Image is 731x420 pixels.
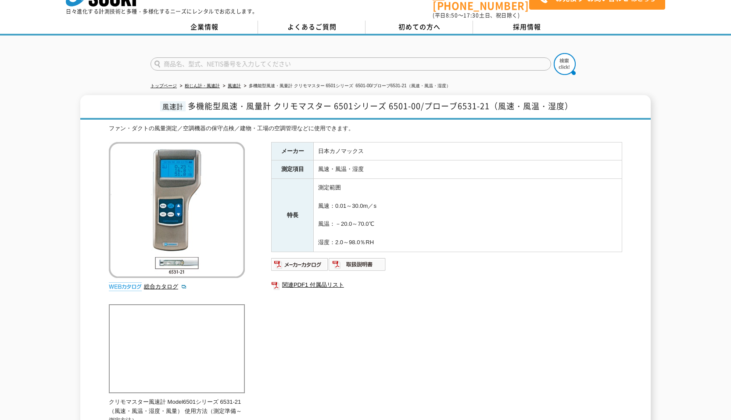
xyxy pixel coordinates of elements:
[160,101,186,111] span: 風速計
[228,83,241,88] a: 風速計
[314,160,622,179] td: 風速・風温・湿度
[329,257,386,271] img: 取扱説明書
[314,142,622,160] td: 日本カノマックス
[463,11,479,19] span: 17:30
[446,11,458,19] span: 8:50
[272,142,314,160] th: メーカー
[150,21,258,34] a: 企業情報
[554,53,576,75] img: btn_search.png
[150,57,551,71] input: 商品名、型式、NETIS番号を入力してください
[144,283,187,290] a: 総合カタログ
[271,279,622,291] a: 関連PDF1 付属品リスト
[314,179,622,252] td: 測定範囲 風速：0.01～30.0m／s 風温：－20.0～70.0℃ 湿度：2.0～98.0％RH
[109,142,245,278] img: 多機能型風速・風量計 クリモマスター 6501シリーズ 6501-00/プローブ6531-21（風速・風温・湿度）
[188,100,573,112] span: 多機能型風速・風量計 クリモマスター 6501シリーズ 6501-00/プローブ6531-21（風速・風温・湿度）
[109,124,622,133] div: ファン・ダクトの風量測定／空調機器の保守点検／建物・工場の空調管理などに使用できます。
[272,179,314,252] th: 特長
[109,282,142,291] img: webカタログ
[66,9,258,14] p: 日々進化する計測技術と多種・多様化するニーズにレンタルでお応えします。
[433,11,520,19] span: (平日 ～ 土日、祝日除く)
[329,263,386,270] a: 取扱説明書
[242,82,451,91] li: 多機能型風速・風量計 クリモマスター 6501シリーズ 6501-00/プローブ6531-21（風速・風温・湿度）
[398,22,441,32] span: 初めての方へ
[258,21,365,34] a: よくあるご質問
[271,257,329,271] img: メーカーカタログ
[150,83,177,88] a: トップページ
[473,21,580,34] a: 採用情報
[365,21,473,34] a: 初めての方へ
[185,83,220,88] a: 粉じん計・風速計
[272,160,314,179] th: 測定項目
[271,263,329,270] a: メーカーカタログ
